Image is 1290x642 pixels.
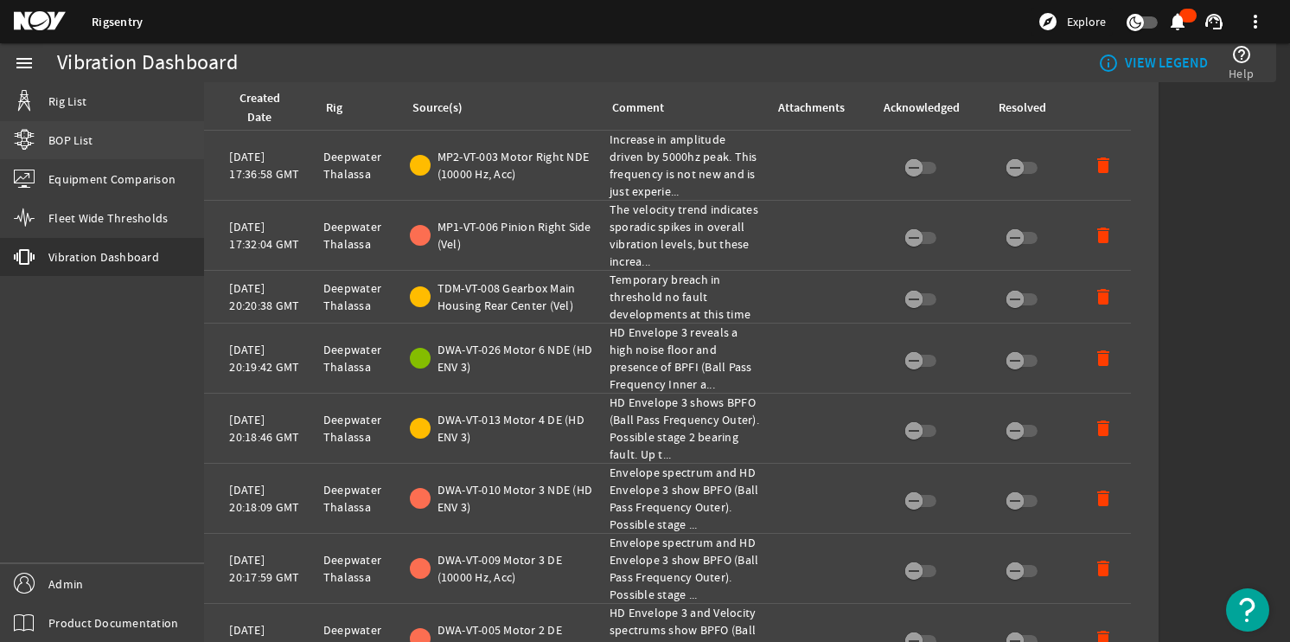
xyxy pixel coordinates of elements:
span: Explore [1067,13,1106,30]
mat-icon: delete [1093,418,1114,439]
div: Deepwater Thalassa [323,148,396,183]
div: [DATE] 17:36:58 GMT [229,148,309,183]
div: [DATE] 20:17:59 GMT [229,551,309,586]
mat-icon: delete [1093,286,1114,307]
div: Source(s) [410,99,589,118]
div: Source(s) [412,99,463,118]
div: The velocity trend indicates sporadic spikes in overall vibration levels, but these increa... [610,201,762,270]
div: Deepwater Thalassa [323,481,396,516]
mat-icon: delete [1093,488,1114,509]
span: DWA-VT-010 Motor 3 NDE (HD ENV 3) [437,481,596,516]
mat-icon: delete [1093,155,1114,176]
div: Rig [323,99,389,118]
div: Rig [326,99,342,118]
a: Rigsentry [92,14,143,30]
div: [DATE] 20:18:46 GMT [229,411,309,446]
div: [DATE] 20:18:09 GMT [229,481,309,516]
div: Deepwater Thalassa [323,341,396,376]
div: Vibration Dashboard [57,55,238,72]
div: Created Date [229,89,302,127]
span: Fleet Wide Thresholds [48,209,168,227]
mat-icon: vibration [14,247,35,267]
span: Help [1229,65,1254,82]
div: [DATE] 20:19:42 GMT [229,341,309,376]
span: TDM-VT-008 Gearbox Main Housing Rear Center (Vel) [437,279,596,314]
span: BOP List [48,132,93,149]
div: Attachments [778,99,845,118]
div: Created Date [232,89,286,127]
div: Deepwater Thalassa [323,279,396,314]
div: Deepwater Thalassa [323,218,396,253]
mat-icon: explore [1038,11,1058,32]
div: [DATE] 20:20:38 GMT [229,279,309,314]
div: HD Envelope 3 reveals a high noise floor and presence of BPFI (Ball Pass Frequency Inner a... [610,324,762,393]
span: Rig List [48,93,86,110]
div: [DATE] 17:32:04 GMT [229,218,309,253]
div: Increase in amplitude driven by 5000hz peak. This frequency is not new and is just experie... [610,131,762,200]
div: Temporary breach in threshold no fault developments at this time [610,271,762,323]
button: Open Resource Center [1226,588,1269,632]
span: Equipment Comparison [48,170,176,188]
div: Deepwater Thalassa [323,551,396,586]
span: DWA-VT-026 Motor 6 NDE (HD ENV 3) [437,341,596,376]
button: VIEW LEGEND [1091,48,1215,79]
span: Vibration Dashboard [48,248,159,266]
div: Attachments [776,99,860,118]
mat-icon: delete [1093,348,1114,369]
mat-icon: menu [14,53,35,74]
div: Resolved [999,99,1046,118]
div: Comment [610,99,755,118]
span: DWA-VT-013 Motor 4 DE (HD ENV 3) [437,411,596,446]
div: Resolved [996,99,1062,118]
mat-icon: notifications [1167,11,1188,32]
mat-icon: info_outline [1098,53,1112,74]
mat-icon: support_agent [1204,11,1224,32]
div: HD Envelope 3 shows BPFO (Ball Pass Frequency Outer). Possible stage 2 bearing fault. Up t... [610,394,762,463]
span: Product Documentation [48,614,178,632]
div: Envelope spectrum and HD Envelope 3 show BPFO (Ball Pass Frequency Outer). Possible stage ... [610,464,762,533]
mat-icon: help_outline [1231,44,1252,65]
button: Explore [1031,8,1113,35]
b: VIEW LEGEND [1125,55,1208,72]
div: Acknowledged [881,99,975,118]
span: MP2-VT-003 Motor Right NDE (10000 Hz, Acc) [437,148,596,183]
span: DWA-VT-009 Motor 3 DE (10000 Hz, Acc) [437,551,596,586]
mat-icon: delete [1093,225,1114,246]
div: Envelope spectrum and HD Envelope 3 show BPFO (Ball Pass Frequency Outer). Possible stage ... [610,534,762,603]
div: Acknowledged [884,99,960,118]
span: Admin [48,575,83,593]
div: Comment [612,99,664,118]
span: MP1-VT-006 Pinion Right Side (Vel) [437,218,596,253]
mat-icon: delete [1093,558,1114,579]
div: Deepwater Thalassa [323,411,396,446]
button: more_vert [1235,1,1276,42]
